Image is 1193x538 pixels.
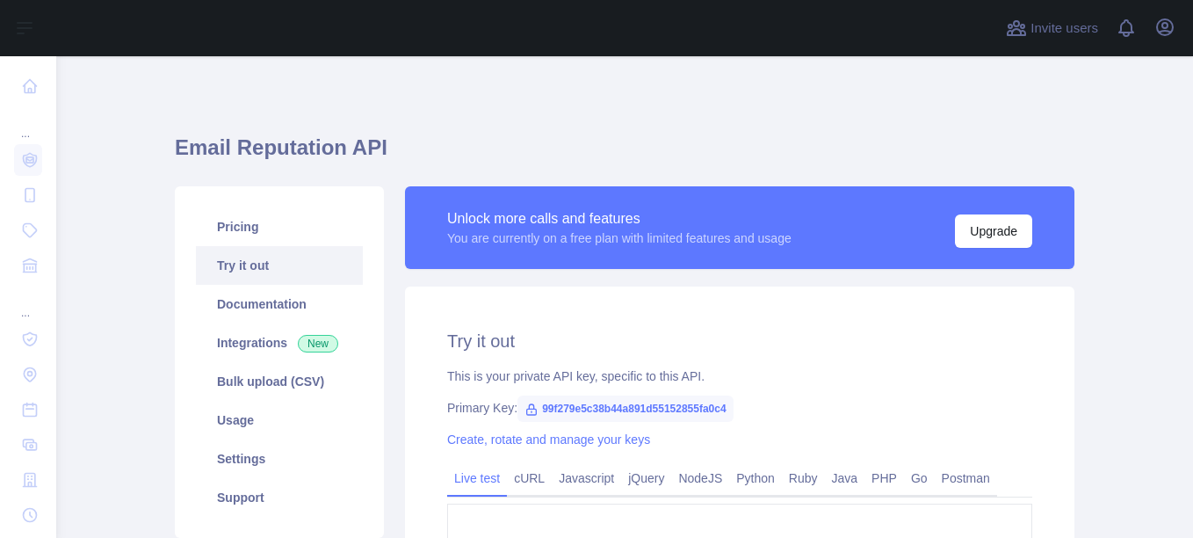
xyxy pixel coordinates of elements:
a: Java [825,464,865,492]
a: Try it out [196,246,363,285]
a: Integrations New [196,324,363,362]
a: Support [196,478,363,517]
a: PHP [864,464,904,492]
a: Javascript [552,464,621,492]
span: Invite users [1030,18,1098,39]
button: Upgrade [955,214,1032,248]
a: NodeJS [671,464,729,492]
a: Bulk upload (CSV) [196,362,363,401]
div: Primary Key: [447,399,1032,417]
a: cURL [507,464,552,492]
a: Python [729,464,782,492]
span: 99f279e5c38b44a891d55152855fa0c4 [517,396,734,422]
div: You are currently on a free plan with limited features and usage [447,229,792,247]
a: Ruby [782,464,825,492]
button: Invite users [1002,14,1102,42]
a: Settings [196,440,363,478]
a: Pricing [196,207,363,246]
a: Create, rotate and manage your keys [447,433,650,447]
a: Postman [935,464,997,492]
h1: Email Reputation API [175,134,1074,176]
h2: Try it out [447,329,1032,353]
a: Live test [447,464,507,492]
a: Documentation [196,285,363,324]
a: jQuery [621,464,671,492]
div: ... [14,105,42,141]
div: This is your private API key, specific to this API. [447,367,1032,385]
a: Usage [196,401,363,440]
div: ... [14,285,42,320]
span: New [298,335,338,353]
a: Go [904,464,935,492]
div: Unlock more calls and features [447,208,792,229]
